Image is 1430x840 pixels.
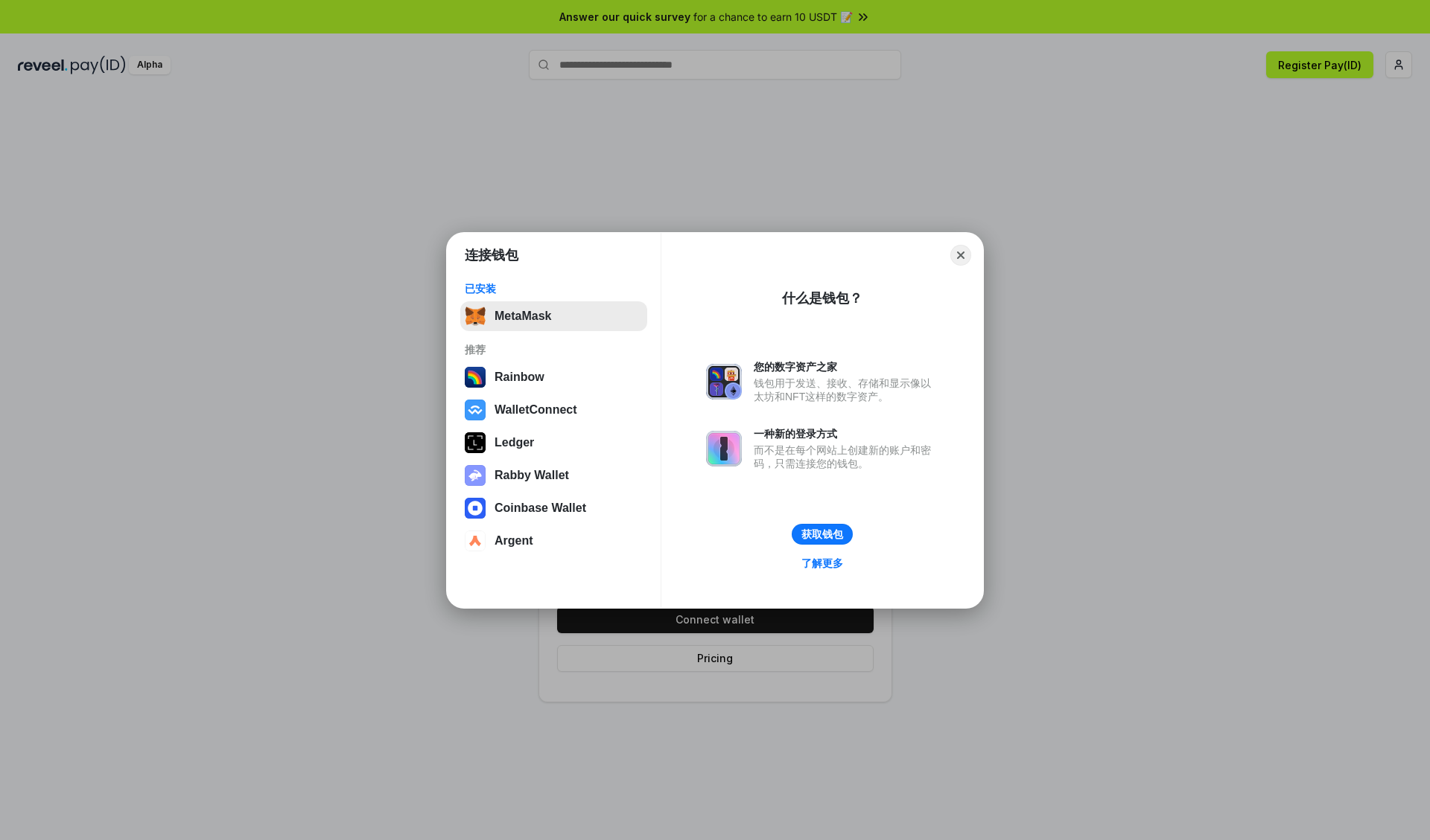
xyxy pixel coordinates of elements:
[460,395,647,425] button: WalletConnect
[460,362,647,392] button: Rainbow
[460,526,647,556] button: Argent
[465,306,486,327] img: svg+xml,%3Csvg%20fill%3D%22none%22%20height%3D%2233%22%20viewBox%3D%220%200%2035%2033%22%20width%...
[460,461,647,490] button: Rabby Wallet
[706,364,742,400] img: svg+xml,%3Csvg%20xmlns%3D%22http%3A%2F%2Fwww.w3.org%2F2000%2Fsvg%22%20fill%3D%22none%22%20viewBox...
[465,530,486,551] img: svg+xml,%3Csvg%20width%3D%2228%22%20height%3D%2228%22%20viewBox%3D%220%200%2028%2028%22%20fill%3D...
[754,443,938,470] div: 而不是在每个网站上创建新的账户和密码，只需连接您的钱包。
[465,367,486,388] img: svg+xml,%3Csvg%20width%3D%22120%22%20height%3D%22120%22%20viewBox%3D%220%200%20120%20120%22%20fil...
[495,371,544,384] div: Rainbow
[754,360,938,373] div: 您的数字资产之家
[801,557,843,570] div: 了解更多
[465,343,643,356] div: 推荐
[495,501,586,515] div: Coinbase Wallet
[465,465,486,486] img: svg+xml,%3Csvg%20xmlns%3D%22http%3A%2F%2Fwww.w3.org%2F2000%2Fsvg%22%20fill%3D%22none%22%20viewBox...
[465,498,486,519] img: svg+xml,%3Csvg%20width%3D%2228%22%20height%3D%2228%22%20viewBox%3D%220%200%2028%2028%22%20fill%3D...
[792,554,852,573] a: 了解更多
[754,427,938,440] div: 一种新的登录方式
[792,524,853,545] button: 获取钱包
[465,282,643,295] div: 已安装
[782,289,862,307] div: 什么是钱包？
[465,246,518,264] h1: 连接钱包
[460,428,647,458] button: Ledger
[465,432,486,453] img: svg+xml,%3Csvg%20xmlns%3D%22http%3A%2F%2Fwww.w3.org%2F2000%2Fsvg%22%20width%3D%2228%22%20height%3...
[495,403,577,417] div: WalletConnect
[495,469,569,482] div: Rabby Wallet
[950,245,971,266] button: Close
[754,376,938,403] div: 钱包用于发送、接收、存储和显示像以太坊和NFT这样的数字资产。
[495,310,551,323] div: MetaMask
[465,400,486,420] img: svg+xml,%3Csvg%20width%3D%2228%22%20height%3D%2228%22%20viewBox%3D%220%200%2028%2028%22%20fill%3D...
[495,534,533,548] div: Argent
[460,301,647,331] button: MetaMask
[706,431,742,467] img: svg+xml,%3Csvg%20xmlns%3D%22http%3A%2F%2Fwww.w3.org%2F2000%2Fsvg%22%20fill%3D%22none%22%20viewBox...
[460,493,647,523] button: Coinbase Wallet
[801,528,843,541] div: 获取钱包
[495,436,534,449] div: Ledger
